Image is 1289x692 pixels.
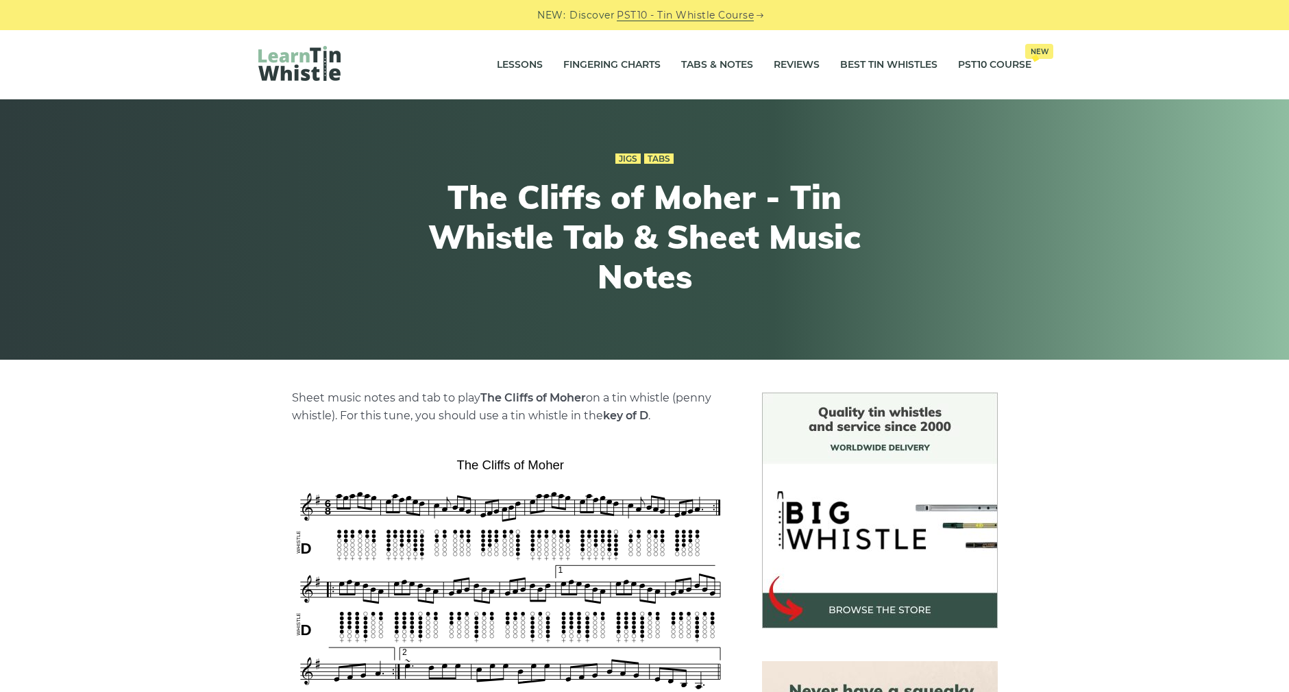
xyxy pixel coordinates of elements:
img: LearnTinWhistle.com [258,46,341,81]
a: Jigs [615,153,641,164]
span: New [1025,44,1053,59]
img: BigWhistle Tin Whistle Store [762,393,998,628]
strong: The Cliffs of Moher [480,391,586,404]
a: Lessons [497,48,543,82]
a: PST10 CourseNew [958,48,1031,82]
a: Tabs & Notes [681,48,753,82]
a: Best Tin Whistles [840,48,937,82]
a: Reviews [774,48,820,82]
p: Sheet music notes and tab to play on a tin whistle (penny whistle). For this tune, you should use... [292,389,729,425]
h1: The Cliffs of Moher - Tin Whistle Tab & Sheet Music Notes [393,177,897,296]
strong: key of D [603,409,648,422]
a: Fingering Charts [563,48,661,82]
a: Tabs [644,153,674,164]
